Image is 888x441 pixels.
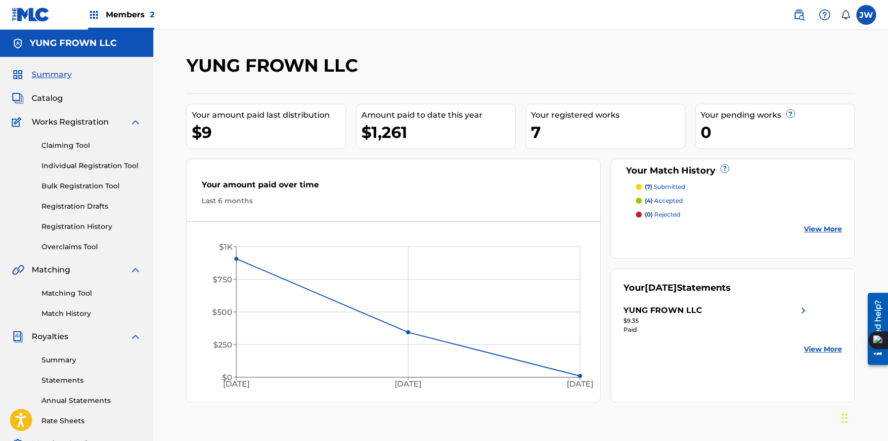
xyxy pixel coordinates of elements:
span: [DATE] [645,282,677,293]
p: accepted [645,196,683,205]
div: $9 [192,121,346,143]
div: Amount paid to date this year [361,109,515,121]
div: Your amount paid last distribution [192,109,346,121]
tspan: $0 [222,373,232,382]
tspan: [DATE] [567,380,594,389]
div: Help [815,5,835,25]
img: right chevron icon [798,305,809,316]
img: expand [130,331,141,343]
div: Your pending works [701,109,854,121]
a: View More [804,224,842,234]
span: Members [106,9,154,20]
img: Works Registration [12,116,25,128]
tspan: $1K [219,242,233,252]
img: expand [130,116,141,128]
p: rejected [645,210,680,219]
h2: YUNG FROWN LLC [186,54,363,77]
a: Summary [42,355,141,365]
span: Royalties [32,331,68,343]
a: Individual Registration Tool [42,161,141,171]
a: Statements [42,375,141,386]
div: Your Match History [623,164,843,177]
img: search [793,9,805,21]
span: Matching [32,264,70,276]
div: 7 [531,121,685,143]
a: Rate Sheets [42,416,141,426]
a: Matching Tool [42,288,141,299]
img: Matching [12,264,24,276]
img: Catalog [12,92,24,104]
a: SummarySummary [12,69,72,81]
img: help [819,9,831,21]
div: Last 6 months [202,196,585,206]
iframe: Resource Center [860,289,888,368]
tspan: $250 [213,340,232,350]
a: Bulk Registration Tool [42,181,141,191]
img: Royalties [12,331,24,343]
a: CatalogCatalog [12,92,63,104]
span: ? [787,110,795,118]
span: (7) [645,183,652,190]
div: Paid [623,325,809,334]
img: Accounts [12,38,24,49]
a: (7) submitted [636,182,843,191]
tspan: $750 [213,275,232,284]
div: Notifications [841,10,850,20]
img: expand [130,264,141,276]
span: (0) [645,211,653,218]
div: User Menu [856,5,876,25]
span: 2 [150,10,154,19]
div: Drag [842,403,847,433]
div: 0 [701,121,854,143]
div: $1,261 [361,121,515,143]
img: Summary [12,69,24,81]
a: Registration Drafts [42,201,141,212]
a: Registration History [42,221,141,232]
img: Top Rightsholders [88,9,100,21]
img: MLC Logo [12,7,50,22]
div: $9.35 [623,316,809,325]
a: YUNG FROWN LLCright chevron icon$9.35Paid [623,305,809,334]
span: Catalog [32,92,63,104]
tspan: $500 [212,308,232,317]
div: Your Statements [623,281,731,295]
iframe: Chat Widget [839,394,888,441]
a: View More [804,344,842,354]
a: Overclaims Tool [42,242,141,252]
a: Claiming Tool [42,140,141,151]
span: (4) [645,197,653,204]
p: submitted [645,182,685,191]
a: (4) accepted [636,196,843,205]
span: Works Registration [32,116,109,128]
div: YUNG FROWN LLC [623,305,702,316]
tspan: [DATE] [395,380,422,389]
a: (0) rejected [636,210,843,219]
span: ? [721,165,729,173]
div: Your registered works [531,109,685,121]
h5: YUNG FROWN LLC [30,38,117,49]
a: Public Search [789,5,809,25]
tspan: [DATE] [223,380,250,389]
a: Match History [42,309,141,319]
a: Annual Statements [42,396,141,406]
div: Your amount paid over time [202,179,585,196]
span: Summary [32,69,72,81]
